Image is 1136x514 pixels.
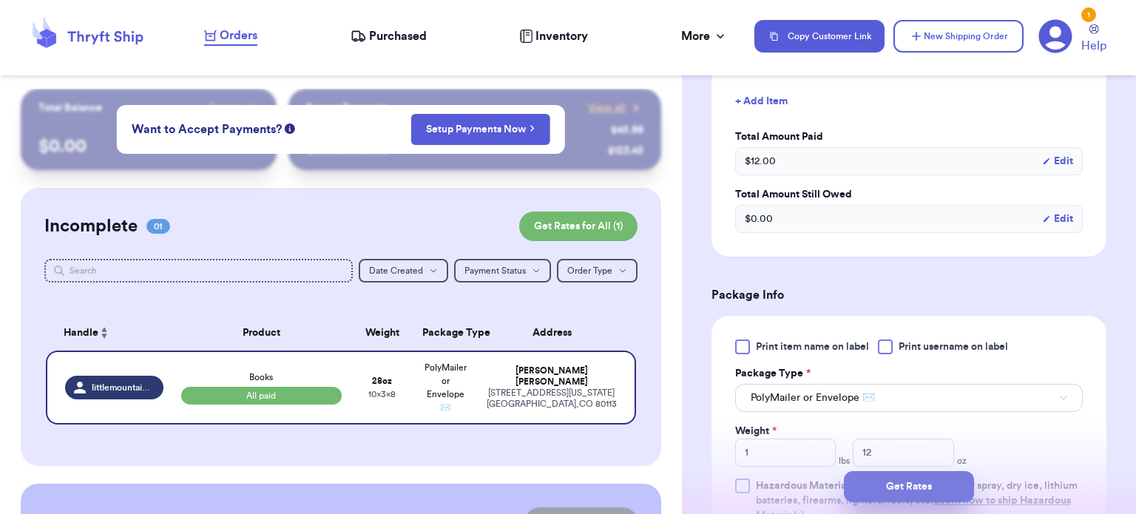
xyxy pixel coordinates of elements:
[209,101,259,115] a: Payout
[588,101,643,115] a: View all
[751,390,875,405] span: PolyMailer or Envelope ✉️
[608,143,643,158] div: $ 123.45
[413,315,477,351] th: Package Type
[486,388,617,410] div: [STREET_ADDRESS][US_STATE] [GEOGRAPHIC_DATA] , CO 80113
[477,315,636,351] th: Address
[38,101,102,115] p: Total Balance
[172,315,350,351] th: Product
[1081,24,1106,55] a: Help
[369,27,427,45] span: Purchased
[681,27,728,45] div: More
[486,365,617,388] div: [PERSON_NAME] [PERSON_NAME]
[372,376,392,385] strong: 28 oz
[735,187,1083,202] label: Total Amount Still Owed
[132,121,282,138] span: Want to Accept Payments?
[535,27,588,45] span: Inventory
[249,373,273,382] span: Books
[1042,154,1073,169] button: Edit
[735,129,1083,144] label: Total Amount Paid
[839,455,850,467] span: lbs
[844,471,974,502] button: Get Rates
[745,154,776,169] span: $ 12.00
[711,286,1106,304] h3: Package Info
[454,259,551,283] button: Payment Status
[754,20,885,53] button: Copy Customer Link
[38,135,260,158] p: $ 0.00
[410,114,550,145] button: Setup Payments Now
[1081,7,1096,22] div: 1
[44,259,353,283] input: Search
[181,387,341,405] span: All paid
[1042,212,1073,226] button: Edit
[351,27,427,45] a: Purchased
[98,324,110,342] button: Sort ascending
[567,266,612,275] span: Order Type
[588,101,626,115] span: View all
[735,384,1083,412] button: PolyMailer or Envelope ✉️
[426,122,535,137] a: Setup Payments Now
[306,101,388,115] p: Recent Payments
[899,339,1008,354] span: Print username on label
[611,123,643,138] div: $ 45.99
[220,27,257,44] span: Orders
[204,27,257,46] a: Orders
[557,259,638,283] button: Order Type
[464,266,526,275] span: Payment Status
[44,214,138,238] h2: Incomplete
[745,212,773,226] span: $ 0.00
[729,85,1089,118] button: + Add Item
[64,325,98,341] span: Handle
[519,27,588,45] a: Inventory
[351,315,414,351] th: Weight
[735,424,777,439] label: Weight
[146,219,170,234] span: 01
[1081,37,1106,55] span: Help
[1038,19,1072,53] a: 1
[92,382,155,393] span: littlemountainthrifts
[359,259,448,283] button: Date Created
[893,20,1024,53] button: New Shipping Order
[735,366,811,381] label: Package Type
[209,101,241,115] span: Payout
[519,212,638,241] button: Get Rates for All (1)
[369,266,423,275] span: Date Created
[368,390,396,399] span: 10 x 3 x 8
[957,455,967,467] span: oz
[756,339,869,354] span: Print item name on label
[425,363,467,412] span: PolyMailer or Envelope ✉️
